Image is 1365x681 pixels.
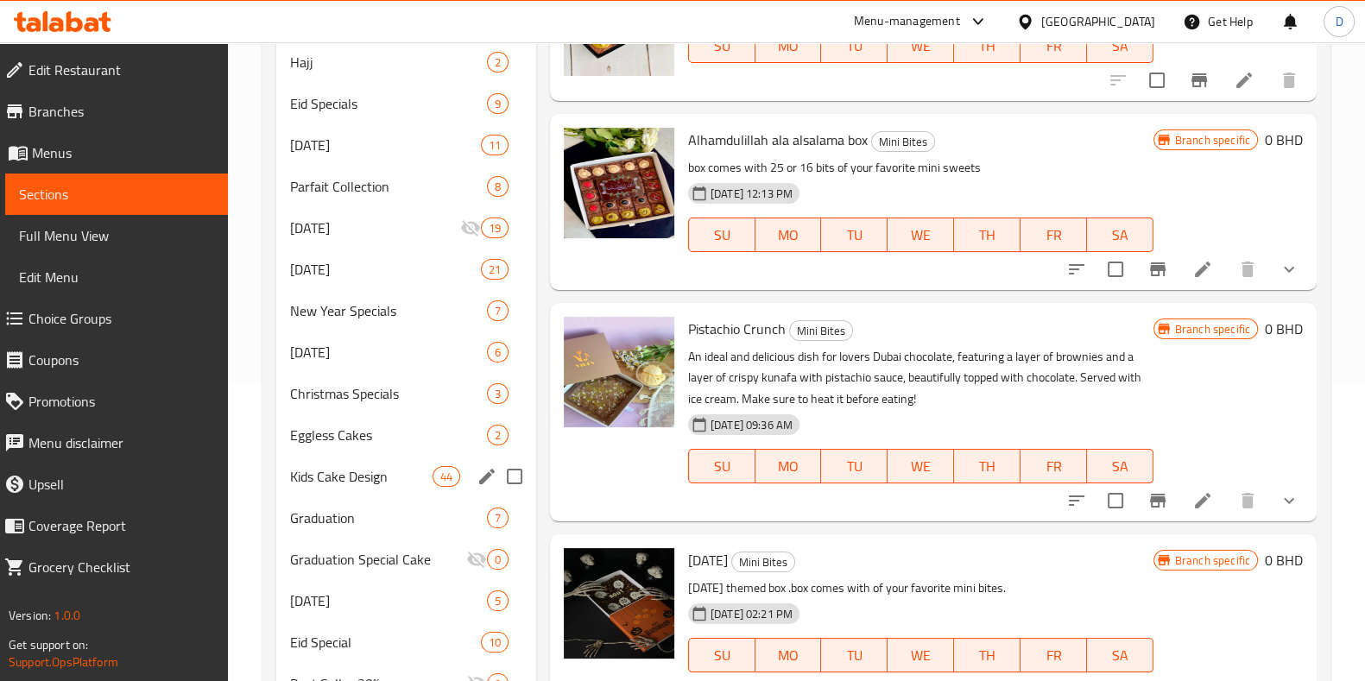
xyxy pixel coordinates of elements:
div: Eid Special [290,632,481,653]
div: Graduation [290,508,487,528]
button: show more [1268,480,1310,521]
button: show more [1268,249,1310,290]
span: 44 [433,469,459,485]
div: Valentine's Day [290,342,487,363]
h6: 0 BHD [1265,548,1303,572]
span: Kids Cake Design [290,466,433,487]
span: Sections [19,184,214,205]
div: Graduation Special Cake0 [276,539,536,580]
button: FR [1021,28,1087,63]
div: Eid Specials9 [276,83,536,124]
span: SA [1094,454,1147,479]
div: items [487,425,509,445]
button: FR [1021,449,1087,483]
div: Menu-management [854,11,960,32]
span: TU [828,223,881,248]
span: Branch specific [1168,552,1257,569]
span: Menu disclaimer [28,432,214,453]
div: Ramadan [290,218,460,238]
span: SA [1094,223,1147,248]
div: [DATE]6 [276,331,536,373]
span: WE [894,643,947,668]
div: items [481,218,509,238]
span: 11 [482,137,508,154]
span: MO [762,454,815,479]
button: delete [1227,249,1268,290]
a: Edit menu item [1192,259,1213,280]
svg: Inactive section [466,549,487,570]
span: Promotions [28,391,214,412]
span: Choice Groups [28,308,214,329]
div: [DATE]11 [276,124,536,166]
span: Get support on: [9,634,88,656]
button: MO [755,449,822,483]
button: WE [888,28,954,63]
div: Hajj2 [276,41,536,83]
span: TU [828,643,881,668]
h6: 0 BHD [1265,317,1303,341]
span: 1.0.0 [54,604,80,627]
h6: 0 BHD [1265,128,1303,152]
img: Alhamdulillah ala alsalama box [564,128,674,238]
span: Version: [9,604,51,627]
svg: Inactive section [460,218,481,238]
a: Edit Menu [5,256,228,298]
span: Branch specific [1168,132,1257,148]
span: [DATE] 09:36 AM [704,417,799,433]
button: TH [954,218,1021,252]
span: TU [828,454,881,479]
span: SU [696,454,749,479]
span: [DATE] [688,547,728,573]
span: Mini Bites [872,132,934,152]
span: WE [894,34,947,59]
a: Edit menu item [1192,490,1213,511]
span: WE [894,223,947,248]
span: Select to update [1097,251,1134,287]
div: Hajj [290,52,487,73]
button: SU [688,218,755,252]
div: National day [290,590,487,611]
span: Grocery Checklist [28,557,214,577]
span: Pistachio Crunch [688,316,786,342]
div: items [487,590,509,611]
span: FR [1027,454,1080,479]
span: TU [828,34,881,59]
div: items [487,383,509,404]
button: WE [888,449,954,483]
span: [DATE] [290,135,481,155]
button: FR [1021,638,1087,672]
button: sort-choices [1056,480,1097,521]
span: 7 [488,510,508,527]
button: SU [688,638,755,672]
span: Branches [28,101,214,122]
span: Eid Specials [290,93,487,114]
button: delete [1227,480,1268,521]
div: items [481,632,509,653]
span: Branch specific [1168,321,1257,337]
button: SU [688,28,755,63]
span: 19 [482,220,508,236]
div: Eggless Cakes2 [276,414,536,456]
div: items [487,549,509,570]
span: Mini Bites [732,552,794,572]
div: New Year Specials7 [276,290,536,331]
span: WE [894,454,947,479]
p: box comes with 25 or 16 bits of your favorite mini sweets [688,157,1153,179]
span: [DATE] [290,218,460,238]
span: 2 [488,54,508,71]
p: An ideal and delicious dish for lovers Dubai chocolate, featuring a layer of brownies and a layer... [688,346,1153,411]
div: Kids Cake Design44edit [276,456,536,497]
span: 21 [482,262,508,278]
button: TU [821,449,888,483]
span: New Year Specials [290,300,487,321]
div: Mother's Day [290,259,481,280]
span: [DATE] [290,590,487,611]
div: [DATE]19 [276,207,536,249]
button: SA [1087,638,1153,672]
div: items [487,176,509,197]
div: Mini Bites [871,131,935,152]
button: Branch-specific-item [1137,249,1179,290]
span: [DATE] 12:13 PM [704,186,799,202]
